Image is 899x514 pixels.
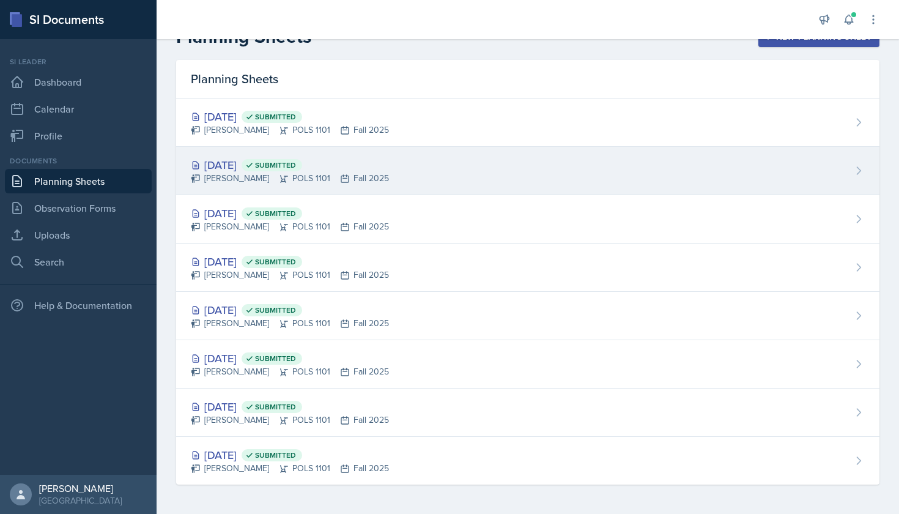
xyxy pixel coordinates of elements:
div: [PERSON_NAME] [39,482,122,494]
a: [DATE] Submitted [PERSON_NAME]POLS 1101Fall 2025 [176,389,879,437]
a: [DATE] Submitted [PERSON_NAME]POLS 1101Fall 2025 [176,99,879,147]
a: Profile [5,124,152,148]
a: [DATE] Submitted [PERSON_NAME]POLS 1101Fall 2025 [176,195,879,244]
span: Submitted [255,160,296,170]
a: [DATE] Submitted [PERSON_NAME]POLS 1101Fall 2025 [176,147,879,195]
a: Observation Forms [5,196,152,220]
div: Si leader [5,56,152,67]
span: Submitted [255,257,296,267]
a: Search [5,250,152,274]
div: Help & Documentation [5,293,152,318]
div: [DATE] [191,253,389,270]
span: Submitted [255,402,296,412]
span: Submitted [255,305,296,315]
div: [PERSON_NAME] POLS 1101 Fall 2025 [191,220,389,233]
a: [DATE] Submitted [PERSON_NAME]POLS 1101Fall 2025 [176,340,879,389]
span: Submitted [255,354,296,363]
div: [DATE] [191,398,389,415]
div: Documents [5,155,152,166]
a: Uploads [5,223,152,247]
div: [DATE] [191,302,389,318]
div: New Planning Sheet [766,32,871,42]
div: [DATE] [191,350,389,367]
a: Dashboard [5,70,152,94]
div: [PERSON_NAME] POLS 1101 Fall 2025 [191,269,389,281]
span: Submitted [255,112,296,122]
div: [PERSON_NAME] POLS 1101 Fall 2025 [191,414,389,426]
span: Submitted [255,209,296,218]
div: [PERSON_NAME] POLS 1101 Fall 2025 [191,172,389,185]
div: [DATE] [191,447,389,463]
a: [DATE] Submitted [PERSON_NAME]POLS 1101Fall 2025 [176,437,879,485]
div: [DATE] [191,205,389,222]
a: Calendar [5,97,152,121]
span: Submitted [255,450,296,460]
div: [DATE] [191,157,389,173]
div: [GEOGRAPHIC_DATA] [39,494,122,507]
div: [PERSON_NAME] POLS 1101 Fall 2025 [191,124,389,136]
a: [DATE] Submitted [PERSON_NAME]POLS 1101Fall 2025 [176,292,879,340]
div: [DATE] [191,108,389,125]
a: Planning Sheets [5,169,152,193]
div: Planning Sheets [176,60,879,99]
a: [DATE] Submitted [PERSON_NAME]POLS 1101Fall 2025 [176,244,879,292]
h2: Planning Sheets [176,26,311,48]
div: [PERSON_NAME] POLS 1101 Fall 2025 [191,317,389,330]
div: [PERSON_NAME] POLS 1101 Fall 2025 [191,365,389,378]
div: [PERSON_NAME] POLS 1101 Fall 2025 [191,462,389,475]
